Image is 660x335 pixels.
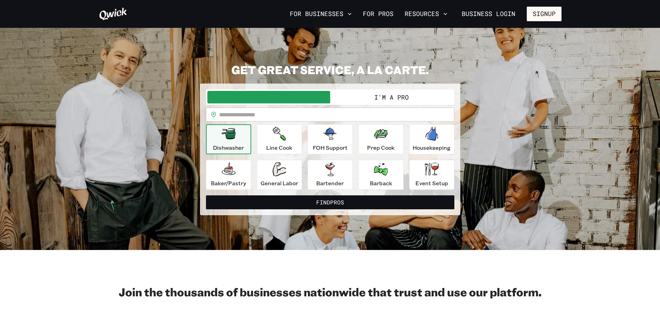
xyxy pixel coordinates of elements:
[206,160,251,190] button: Baker/Pastry
[413,143,451,152] p: Housekeeping
[257,160,302,190] button: General Labor
[206,124,251,154] button: Dishwasher
[409,160,454,190] button: Event Setup
[313,143,348,152] p: FOH Support
[308,124,353,154] button: FOH Support
[206,195,454,209] button: FindPros
[360,8,396,20] a: For Pros
[415,179,448,187] p: Event Setup
[99,285,562,299] h2: Join the thousands of businesses nationwide that trust and use our platform.
[266,143,292,152] p: Line Cook
[367,143,395,152] p: Prep Cook
[213,143,244,152] p: Dishwasher
[358,160,404,190] button: Barback
[200,63,460,77] h2: GET GREAT SERVICE, A LA CARTE.
[257,124,302,154] button: Line Cook
[358,124,404,154] button: Prep Cook
[456,7,521,21] a: Business Login
[261,179,298,187] p: General Labor
[207,91,330,103] button: I'm a Business
[211,179,246,187] p: Baker/Pastry
[330,91,453,103] button: I'm a Pro
[287,8,355,20] button: For Businesses
[308,160,353,190] button: Bartender
[527,7,562,21] button: Signup
[370,179,392,187] p: Barback
[409,124,454,154] button: Housekeeping
[402,8,450,20] button: Resources
[316,179,344,187] p: Bartender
